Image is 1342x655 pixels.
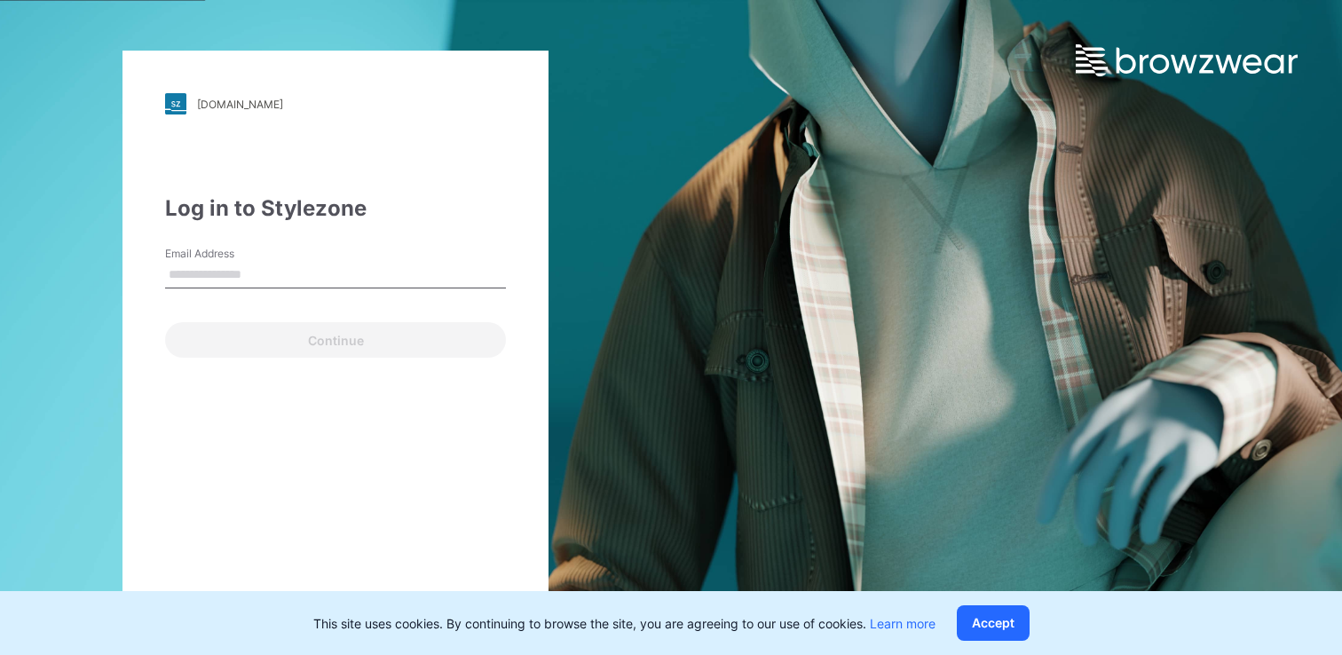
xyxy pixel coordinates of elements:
[165,93,506,114] a: [DOMAIN_NAME]
[197,98,283,111] div: [DOMAIN_NAME]
[165,193,506,225] div: Log in to Stylezone
[870,616,935,631] a: Learn more
[165,246,289,262] label: Email Address
[1076,44,1298,76] img: browzwear-logo.e42bd6dac1945053ebaf764b6aa21510.svg
[957,605,1030,641] button: Accept
[313,614,935,633] p: This site uses cookies. By continuing to browse the site, you are agreeing to our use of cookies.
[165,93,186,114] img: stylezone-logo.562084cfcfab977791bfbf7441f1a819.svg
